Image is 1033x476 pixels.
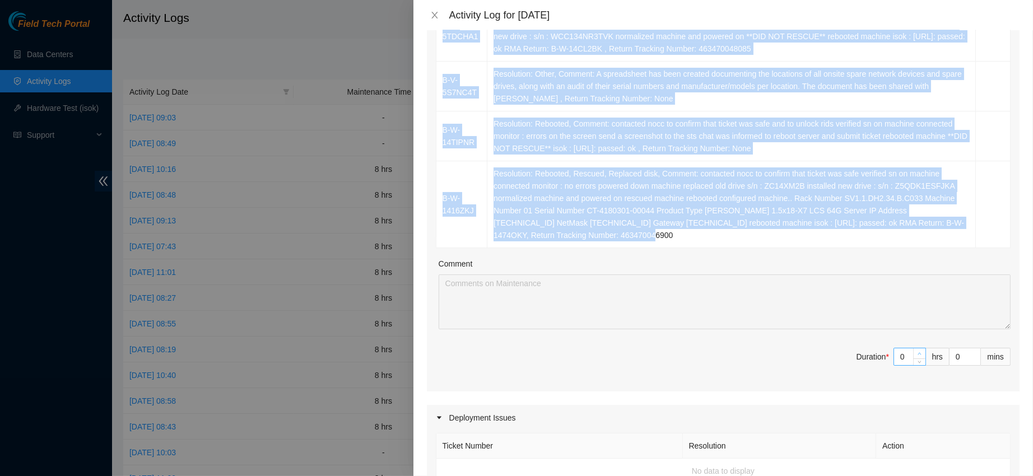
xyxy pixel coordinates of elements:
label: Comment [439,258,473,270]
th: Action [876,433,1011,459]
a: B-V-5S7NC4T [443,76,477,97]
textarea: Comment [439,274,1011,329]
span: close [430,11,439,20]
div: Duration [857,351,889,363]
span: Increase Value [913,348,925,358]
td: Resolution: Other, Comment: A spreadsheet has been created documenting the locations of all onsit... [487,62,976,111]
button: Close [427,10,443,21]
a: B-W-1416ZKJ [443,194,474,215]
div: hrs [926,348,950,366]
th: Ticket Number [436,433,683,459]
div: Activity Log for [DATE] [449,9,1020,21]
span: up [916,351,923,357]
div: Deployment Issues [427,405,1020,431]
th: Resolution [683,433,877,459]
div: mins [981,348,1011,366]
td: Resolution: Rebooted, Comment: contacted nocc to confirm that ticket was safe and to unlock rids ... [487,111,976,161]
a: B-W-14TIPNR [443,125,475,147]
span: caret-right [436,414,443,421]
span: down [916,358,923,365]
span: Decrease Value [913,358,925,365]
td: Resolution: Rebooted, Rescued, Replaced disk, Comment: contacted nocc to confirm that ticket was ... [487,161,976,248]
